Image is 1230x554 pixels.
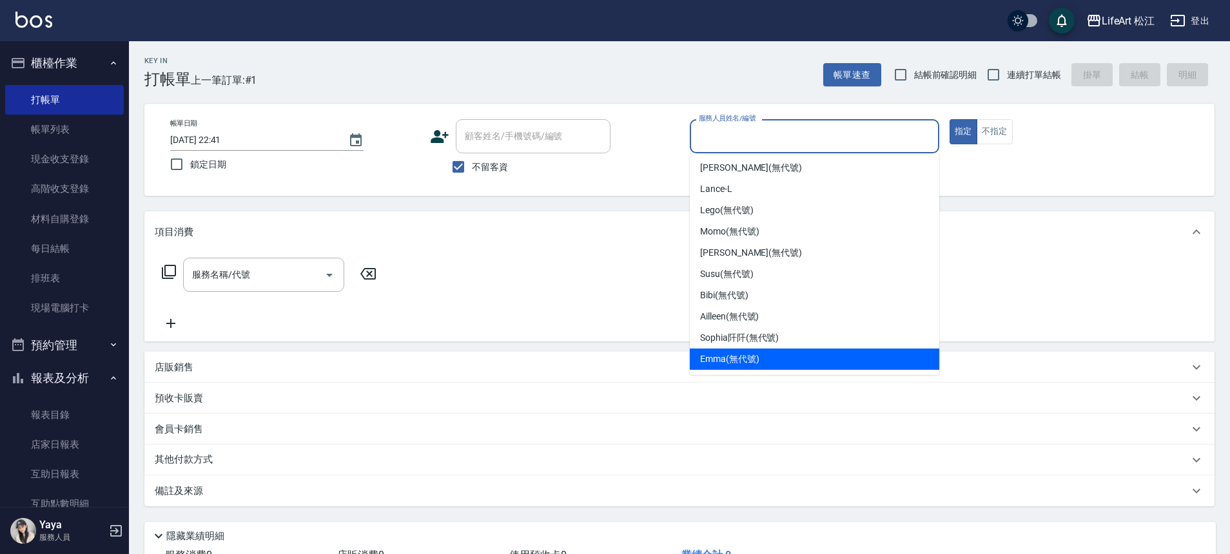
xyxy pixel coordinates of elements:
button: Open [319,265,340,285]
div: 店販銷售 [144,352,1215,383]
a: 帳單列表 [5,115,124,144]
button: 預約管理 [5,329,124,362]
p: 項目消費 [155,225,193,239]
button: Choose date, selected date is 2025-09-16 [340,125,371,156]
a: 互助日報表 [5,459,124,489]
span: Lance -L [700,182,732,196]
p: 店販銷售 [155,361,193,374]
a: 材料自購登錄 [5,204,124,234]
div: 預收卡販賣 [144,383,1215,414]
button: 登出 [1165,9,1215,33]
div: LifeArt 松江 [1102,13,1155,29]
span: [PERSON_NAME] (無代號) [700,161,802,175]
a: 互助點數明細 [5,489,124,519]
span: Lego (無代號) [700,204,754,217]
button: 櫃檯作業 [5,46,124,80]
span: 上一筆訂單:#1 [191,72,257,88]
span: Momo (無代號) [700,225,759,238]
label: 帳單日期 [170,119,197,128]
button: 帳單速查 [823,63,881,87]
span: 連續打單結帳 [1007,68,1061,82]
a: 報表目錄 [5,400,124,430]
span: Bibi (無代號) [700,289,748,302]
a: 店家日報表 [5,430,124,459]
span: 不留客資 [472,160,508,174]
div: 會員卡銷售 [144,414,1215,444]
h3: 打帳單 [144,70,191,88]
input: YYYY/MM/DD hh:mm [170,129,335,151]
img: Logo [15,12,52,28]
button: 不指定 [977,119,1013,144]
button: 報表及分析 [5,361,124,395]
a: 每日結帳 [5,234,124,263]
a: 打帳單 [5,85,124,115]
span: [PERSON_NAME] (無代號) [700,246,802,260]
div: 項目消費 [144,211,1215,253]
button: 指定 [950,119,977,144]
button: LifeArt 松江 [1081,8,1160,34]
span: 鎖定日期 [190,158,226,171]
a: 現場電腦打卡 [5,293,124,323]
a: 排班表 [5,263,124,293]
button: save [1049,8,1075,33]
h5: Yaya [39,519,105,531]
h2: Key In [144,57,191,65]
p: 會員卡銷售 [155,423,203,436]
label: 服務人員姓名/編號 [699,113,756,123]
span: Sophia阡阡 (無代號) [700,331,779,345]
a: 現金收支登錄 [5,144,124,174]
p: 隱藏業績明細 [166,530,224,543]
div: 其他付款方式 [144,444,1215,475]
span: Ailleen (無代號) [700,310,759,323]
a: 高階收支登錄 [5,174,124,204]
p: 服務人員 [39,531,105,543]
div: 備註及來源 [144,475,1215,506]
span: 結帳前確認明細 [914,68,977,82]
p: 備註及來源 [155,484,203,498]
span: Emma (無代號) [700,352,759,366]
p: 預收卡販賣 [155,392,203,405]
img: Person [10,518,36,544]
span: Susu (無代號) [700,267,754,281]
p: 其他付款方式 [155,453,219,467]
